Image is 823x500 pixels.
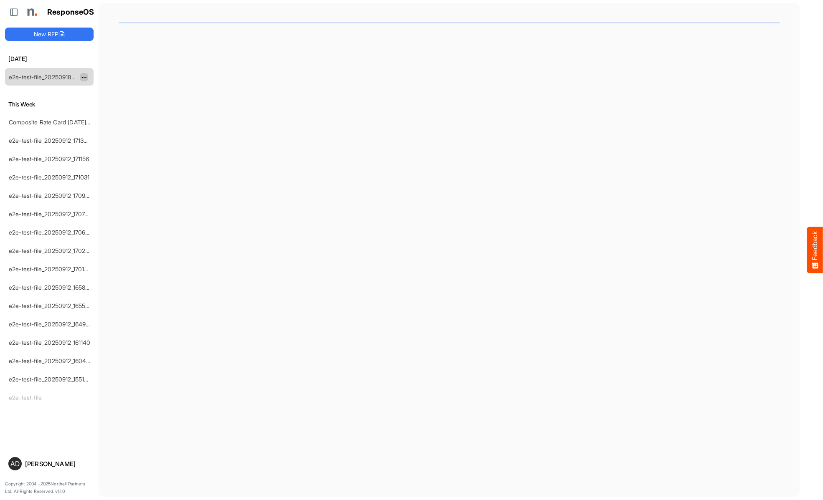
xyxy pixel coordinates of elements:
div: [PERSON_NAME] [25,461,90,467]
a: e2e-test-file_20250912_170747 [9,210,91,217]
a: e2e-test-file_20250912_170908 [9,192,93,199]
a: e2e-test-file_20250912_155107 [9,376,91,383]
a: e2e-test-file_20250912_170222 [9,247,92,254]
button: Feedback [807,227,823,273]
img: Northell [23,4,40,20]
a: e2e-test-file_20250912_171156 [9,155,89,162]
a: e2e-test-file_20250912_161140 [9,339,91,346]
a: e2e-test-file_20250912_165500 [9,302,93,309]
a: e2e-test-file_20250912_164942 [9,321,93,328]
p: Copyright 2004 - 2025 Northell Partners Ltd. All Rights Reserved. v 1.1.0 [5,480,94,495]
button: New RFP [5,28,94,41]
a: Composite Rate Card [DATE] mapping test_deleted [9,119,145,126]
a: e2e-test-file_20250912_170636 [9,229,92,236]
button: dropdownbutton [80,73,88,81]
h6: [DATE] [5,54,94,63]
a: e2e-test-file_20250912_171031 [9,174,90,181]
a: e2e-test-file_20250912_160454 [9,357,94,364]
span: AD [10,460,20,467]
h1: ResponseOS [47,8,94,17]
a: e2e-test-file_20250918_134056 [9,73,93,81]
a: e2e-test-file_20250912_165858 [9,284,92,291]
a: e2e-test-file_20250912_171324 [9,137,91,144]
a: e2e-test-file_20250912_170108 [9,265,91,273]
h6: This Week [5,100,94,109]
